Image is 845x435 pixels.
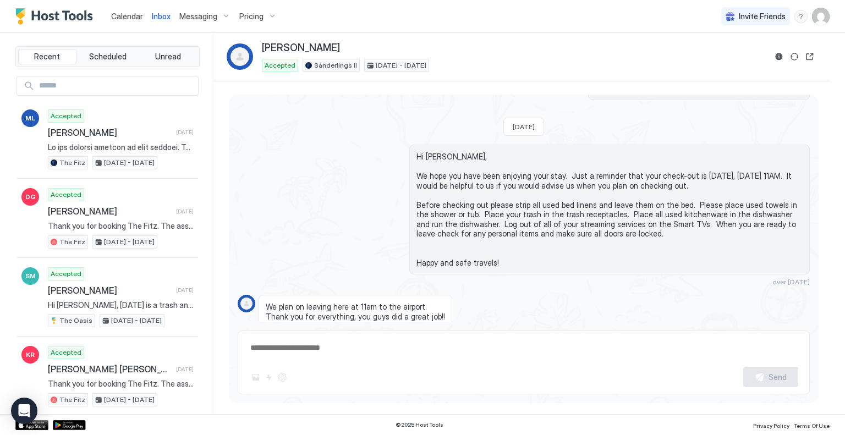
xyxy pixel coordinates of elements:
[15,8,98,25] a: Host Tools Logo
[48,206,172,217] span: [PERSON_NAME]
[48,221,194,231] span: Thank you for booking The Fitz. The association management that manages this beautiful property m...
[179,12,217,21] span: Messaging
[266,302,445,321] span: We plan on leaving here at 11am to the airport. Thank you for everything, you guys did a great job!!
[803,50,816,63] button: Open reservation
[48,285,172,296] span: [PERSON_NAME]
[59,395,85,405] span: The Fitz
[35,76,198,95] input: Input Field
[794,419,830,431] a: Terms Of Use
[89,52,127,62] span: Scheduled
[152,12,171,21] span: Inbox
[812,8,830,25] div: User profile
[51,111,81,121] span: Accepted
[176,129,194,136] span: [DATE]
[15,46,200,67] div: tab-group
[59,237,85,247] span: The Fitz
[48,142,194,152] span: Lo ips dolorsi ametcon ad elit seddoei. Temporin Utlabore: 708 Etdolo Magnaa Enim 983 Admini VE 3...
[416,152,803,267] span: Hi [PERSON_NAME], We hope you have been enjoying your stay. Just a reminder that your check-out i...
[262,42,340,54] span: [PERSON_NAME]
[15,420,48,430] a: App Store
[48,300,194,310] span: Hi [PERSON_NAME], [DATE] is a trash and recycling pick-up day. If you're able, please bring the t...
[48,127,172,138] span: [PERSON_NAME]
[48,364,172,375] span: [PERSON_NAME] [PERSON_NAME]
[176,366,194,373] span: [DATE]
[18,49,76,64] button: Recent
[139,49,197,64] button: Unread
[396,421,443,428] span: © 2025 Host Tools
[739,12,786,21] span: Invite Friends
[239,12,264,21] span: Pricing
[59,158,85,168] span: The Fitz
[176,287,194,294] span: [DATE]
[111,10,143,22] a: Calendar
[176,208,194,215] span: [DATE]
[26,350,35,360] span: KR
[794,422,830,429] span: Terms Of Use
[376,60,426,70] span: [DATE] - [DATE]
[753,422,789,429] span: Privacy Policy
[265,60,295,70] span: Accepted
[111,12,143,21] span: Calendar
[25,113,35,123] span: ML
[51,190,81,200] span: Accepted
[513,123,535,131] span: [DATE]
[155,52,181,62] span: Unread
[48,379,194,389] span: Thank you for booking The Fitz. The association management that manages this beautiful property m...
[788,50,801,63] button: Sync reservation
[769,371,787,383] div: Send
[772,278,810,286] span: over [DATE]
[104,158,155,168] span: [DATE] - [DATE]
[743,367,798,387] button: Send
[34,52,60,62] span: Recent
[51,348,81,357] span: Accepted
[25,271,36,281] span: SM
[772,50,786,63] button: Reservation information
[314,60,357,70] span: Sanderlings II
[53,420,86,430] a: Google Play Store
[104,237,155,247] span: [DATE] - [DATE]
[152,10,171,22] a: Inbox
[51,269,81,279] span: Accepted
[59,316,92,326] span: The Oasis
[25,192,36,202] span: DG
[11,398,37,424] div: Open Intercom Messenger
[753,419,789,431] a: Privacy Policy
[104,395,155,405] span: [DATE] - [DATE]
[111,316,162,326] span: [DATE] - [DATE]
[794,10,808,23] div: menu
[79,49,137,64] button: Scheduled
